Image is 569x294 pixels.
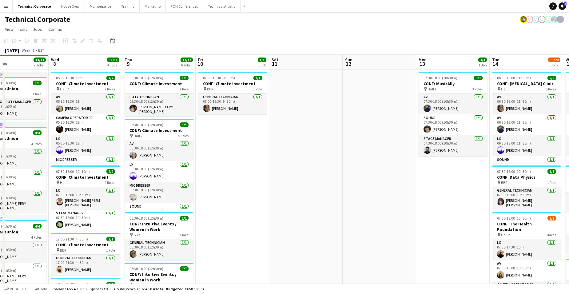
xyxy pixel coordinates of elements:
app-user-avatar: Visitor Services [538,16,546,23]
span: Jobs [33,26,42,32]
div: [DATE] [5,47,19,54]
a: View [2,25,16,33]
button: Training [116,0,140,12]
span: Comms [48,26,62,32]
a: Comms [46,25,65,33]
span: Edit [20,26,27,32]
button: Marketing [140,0,166,12]
span: Week 41 [20,48,36,53]
button: FOH Conferences [166,0,203,12]
app-user-avatar: Gloria Hamlyn [532,16,539,23]
span: Total Budgeted £658 135.37 [155,287,204,291]
a: Edit [17,25,29,33]
button: House Crew [56,0,85,12]
app-user-avatar: Vaida Pikzirne [526,16,533,23]
app-user-avatar: Gabrielle Barr [557,16,564,23]
app-user-avatar: Krisztian PERM Vass [520,16,527,23]
div: Salary £656 480.87 + Expenses £0.00 + Subsistence £1 654.50 = [54,287,204,291]
span: 4 [564,2,567,6]
button: Technical Corporate [13,0,56,12]
a: 4 [559,2,566,10]
span: All jobs [34,287,49,291]
app-user-avatar: Zubair PERM Dhalla [551,16,558,23]
span: View [5,26,14,32]
a: Jobs [30,25,45,33]
button: Technical Artistic [203,0,241,12]
app-user-avatar: Liveforce Admin [544,16,552,23]
h1: Technical Corporate [5,15,70,24]
div: BST [38,48,44,53]
span: Budgeted [10,287,28,291]
button: Maintenance [85,0,116,12]
button: Budgeted [3,286,29,292]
